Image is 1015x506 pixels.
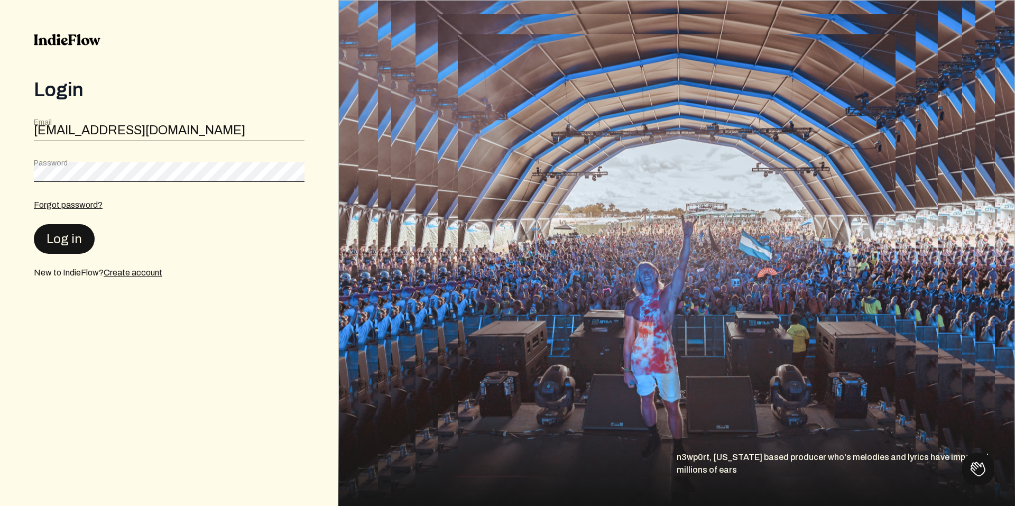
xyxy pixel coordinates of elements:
button: Log in [34,224,95,254]
a: Create account [104,268,162,277]
div: New to IndieFlow? [34,266,304,279]
label: Password [34,158,68,169]
img: indieflow-logo-black.svg [34,34,100,45]
label: Email [34,117,52,128]
div: Login [34,79,304,100]
iframe: Toggle Customer Support [962,453,994,485]
a: Forgot password? [34,200,103,209]
div: n3wp0rt, [US_STATE] based producer who's melodies and lyrics have impacted millions of ears [677,451,1015,506]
